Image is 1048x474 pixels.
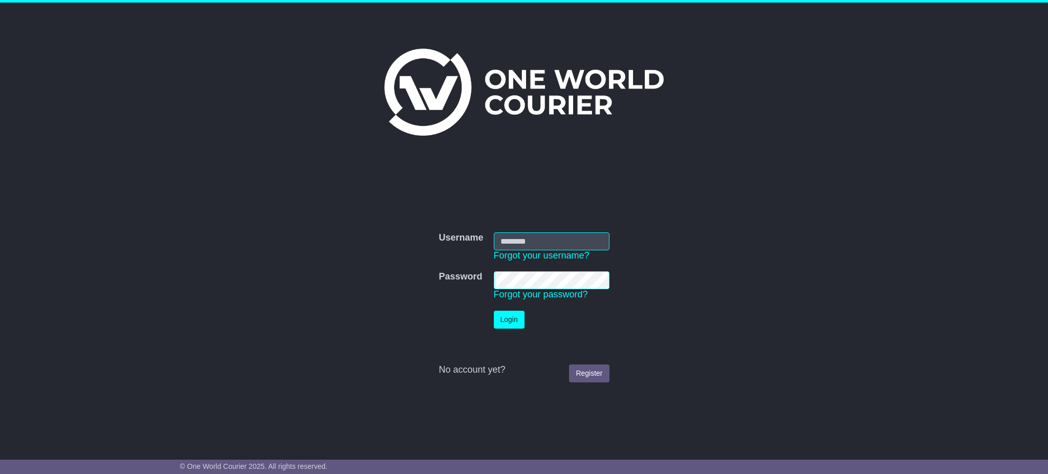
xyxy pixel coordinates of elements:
[569,364,609,382] a: Register
[494,289,588,299] a: Forgot your password?
[494,311,525,329] button: Login
[439,364,609,376] div: No account yet?
[439,271,482,283] label: Password
[494,250,589,261] a: Forgot your username?
[384,49,664,136] img: One World
[180,462,327,470] span: © One World Courier 2025. All rights reserved.
[439,232,483,244] label: Username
